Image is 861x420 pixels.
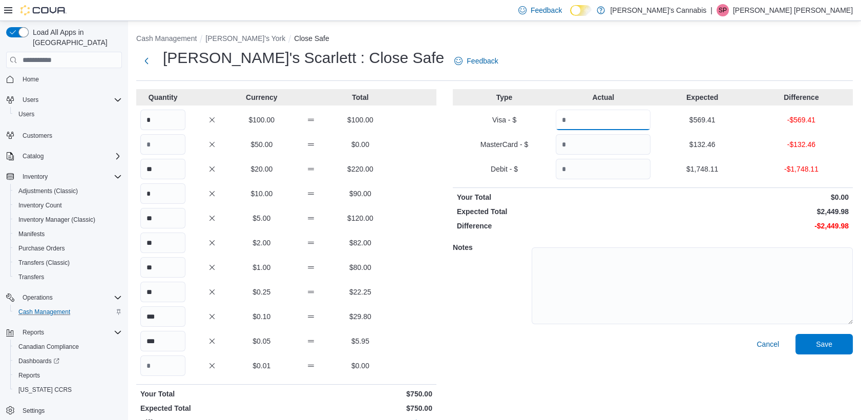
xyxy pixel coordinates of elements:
[140,331,185,351] input: Quantity
[14,257,74,269] a: Transfers (Classic)
[733,4,853,16] p: [PERSON_NAME] [PERSON_NAME]
[338,361,383,371] p: $0.00
[140,183,185,204] input: Quantity
[14,271,48,283] a: Transfers
[239,164,284,174] p: $20.00
[23,152,44,160] span: Catalog
[752,334,783,354] button: Cancel
[338,311,383,322] p: $29.80
[655,92,749,102] p: Expected
[29,27,122,48] span: Load All Apps in [GEOGRAPHIC_DATA]
[457,206,651,217] p: Expected Total
[140,306,185,327] input: Quantity
[18,171,122,183] span: Inventory
[338,139,383,150] p: $0.00
[140,355,185,376] input: Quantity
[10,184,126,198] button: Adjustments (Classic)
[570,5,592,16] input: Dark Mode
[754,139,849,150] p: -$132.46
[14,214,122,226] span: Inventory Manager (Classic)
[710,4,712,16] p: |
[754,115,849,125] p: -$569.41
[655,164,749,174] p: $1,748.11
[2,403,126,418] button: Settings
[18,230,45,238] span: Manifests
[239,188,284,199] p: $10.00
[10,340,126,354] button: Canadian Compliance
[610,4,706,16] p: [PERSON_NAME]'s Cannabis
[140,403,284,413] p: Expected Total
[18,371,40,380] span: Reports
[294,34,329,43] button: Close Safe
[467,56,498,66] span: Feedback
[18,291,122,304] span: Operations
[288,403,432,413] p: $750.00
[20,5,67,15] img: Cova
[2,72,126,87] button: Home
[457,192,651,202] p: Your Total
[239,262,284,272] p: $1.00
[18,130,56,142] a: Customers
[23,75,39,83] span: Home
[136,33,853,46] nav: An example of EuiBreadcrumbs
[14,369,122,382] span: Reports
[2,290,126,305] button: Operations
[18,129,122,141] span: Customers
[14,355,122,367] span: Dashboards
[288,389,432,399] p: $750.00
[14,108,38,120] a: Users
[338,262,383,272] p: $80.00
[23,173,48,181] span: Inventory
[556,159,650,179] input: Quantity
[14,271,122,283] span: Transfers
[205,34,285,43] button: [PERSON_NAME]'s York
[338,188,383,199] p: $90.00
[338,238,383,248] p: $82.00
[14,185,82,197] a: Adjustments (Classic)
[23,96,38,104] span: Users
[18,326,48,339] button: Reports
[18,244,65,253] span: Purchase Orders
[14,306,122,318] span: Cash Management
[754,164,849,174] p: -$1,748.11
[10,241,126,256] button: Purchase Orders
[18,150,48,162] button: Catalog
[717,4,729,16] div: Samantha Puerta Triana
[239,139,284,150] p: $50.00
[18,187,78,195] span: Adjustments (Classic)
[14,199,66,212] a: Inventory Count
[140,134,185,155] input: Quantity
[14,369,44,382] a: Reports
[14,257,122,269] span: Transfers (Classic)
[14,228,49,240] a: Manifests
[655,192,849,202] p: $0.00
[14,384,76,396] a: [US_STATE] CCRS
[10,368,126,383] button: Reports
[10,213,126,227] button: Inventory Manager (Classic)
[2,325,126,340] button: Reports
[136,51,157,71] button: Next
[450,51,502,71] a: Feedback
[457,139,552,150] p: MasterCard - $
[239,213,284,223] p: $5.00
[18,171,52,183] button: Inventory
[531,5,562,15] span: Feedback
[719,4,727,16] span: SP
[14,242,69,255] a: Purchase Orders
[816,339,832,349] span: Save
[14,228,122,240] span: Manifests
[338,115,383,125] p: $100.00
[140,110,185,130] input: Quantity
[239,311,284,322] p: $0.10
[14,384,122,396] span: Washington CCRS
[18,216,95,224] span: Inventory Manager (Classic)
[10,256,126,270] button: Transfers (Classic)
[14,341,83,353] a: Canadian Compliance
[655,139,749,150] p: $132.46
[655,206,849,217] p: $2,449.98
[163,48,444,68] h1: [PERSON_NAME]'s Scarlett : Close Safe
[140,208,185,228] input: Quantity
[136,34,197,43] button: Cash Management
[10,305,126,319] button: Cash Management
